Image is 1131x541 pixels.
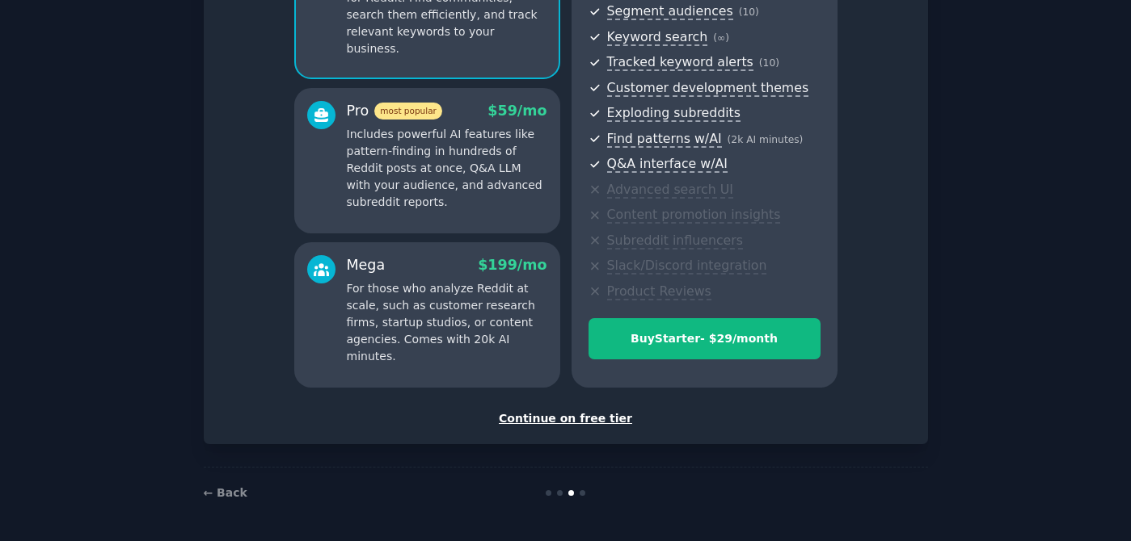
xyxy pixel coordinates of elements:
div: Continue on free tier [221,410,911,427]
span: Advanced search UI [607,182,733,199]
p: For those who analyze Reddit at scale, such as customer research firms, startup studios, or conte... [347,280,547,365]
span: Keyword search [607,29,708,46]
a: ← Back [204,486,247,499]
span: ( 10 ) [739,6,759,18]
p: Includes powerful AI features like pattern-finding in hundreds of Reddit posts at once, Q&A LLM w... [347,126,547,211]
span: Find patterns w/AI [607,131,722,148]
span: Content promotion insights [607,207,781,224]
span: $ 199 /mo [478,257,547,273]
span: Exploding subreddits [607,105,741,122]
span: Product Reviews [607,283,711,300]
div: Buy Starter - $ 29 /month [589,330,820,347]
span: Q&A interface w/AI [607,156,728,173]
span: Customer development themes [607,80,809,97]
span: Tracked keyword alerts [607,54,753,71]
span: Slack/Discord integration [607,258,767,275]
span: Segment audiences [607,3,733,20]
span: $ 59 /mo [487,103,547,119]
span: most popular [374,103,442,120]
span: ( ∞ ) [713,32,729,44]
div: Pro [347,101,442,121]
div: Mega [347,255,386,275]
span: Subreddit influencers [607,233,743,250]
button: BuyStarter- $29/month [589,318,821,359]
span: ( 2k AI minutes ) [728,134,804,145]
span: ( 10 ) [759,57,779,69]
